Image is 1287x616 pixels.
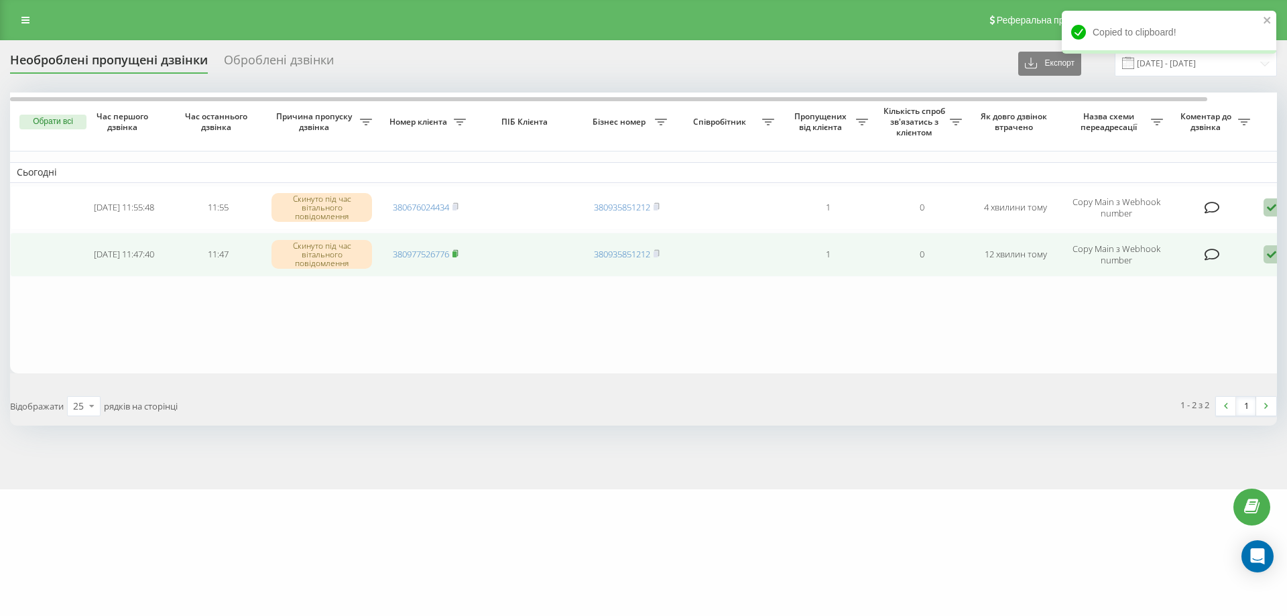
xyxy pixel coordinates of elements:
button: Експорт [1018,52,1081,76]
a: 380935851212 [594,248,650,260]
div: Необроблені пропущені дзвінки [10,53,208,74]
span: рядків на сторінці [104,400,178,412]
span: Відображати [10,400,64,412]
td: [DATE] 11:55:48 [77,186,171,230]
a: 380977526776 [393,248,449,260]
div: Скинуто під час вітального повідомлення [271,240,372,269]
span: Причина пропуску дзвінка [271,111,360,132]
td: 0 [875,186,969,230]
div: Оброблені дзвінки [224,53,334,74]
span: Як довго дзвінок втрачено [979,111,1052,132]
span: Бізнес номер [587,117,655,127]
td: 4 хвилини тому [969,186,1062,230]
div: Open Intercom Messenger [1241,540,1274,572]
div: Copied to clipboard! [1062,11,1276,54]
td: Copy Main з Webhook number [1062,186,1170,230]
div: 25 [73,399,84,413]
a: 380676024434 [393,201,449,213]
span: Кількість спроб зв'язатись з клієнтом [881,106,950,137]
span: Час останнього дзвінка [182,111,254,132]
button: close [1263,15,1272,27]
button: Обрати всі [19,115,86,129]
span: Реферальна програма [997,15,1095,25]
a: 1 [1236,397,1256,416]
span: Співробітник [680,117,762,127]
td: 11:47 [171,233,265,277]
td: 0 [875,233,969,277]
td: 12 хвилин тому [969,233,1062,277]
span: Час першого дзвінка [88,111,160,132]
div: Скинуто під час вітального повідомлення [271,193,372,223]
span: Назва схеми переадресації [1069,111,1151,132]
span: Коментар до дзвінка [1176,111,1238,132]
span: Пропущених від клієнта [788,111,856,132]
span: ПІБ Клієнта [484,117,568,127]
div: 1 - 2 з 2 [1180,398,1209,412]
a: 380935851212 [594,201,650,213]
td: [DATE] 11:47:40 [77,233,171,277]
span: Номер клієнта [385,117,454,127]
td: 11:55 [171,186,265,230]
td: Copy Main з Webhook number [1062,233,1170,277]
td: 1 [781,233,875,277]
td: 1 [781,186,875,230]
